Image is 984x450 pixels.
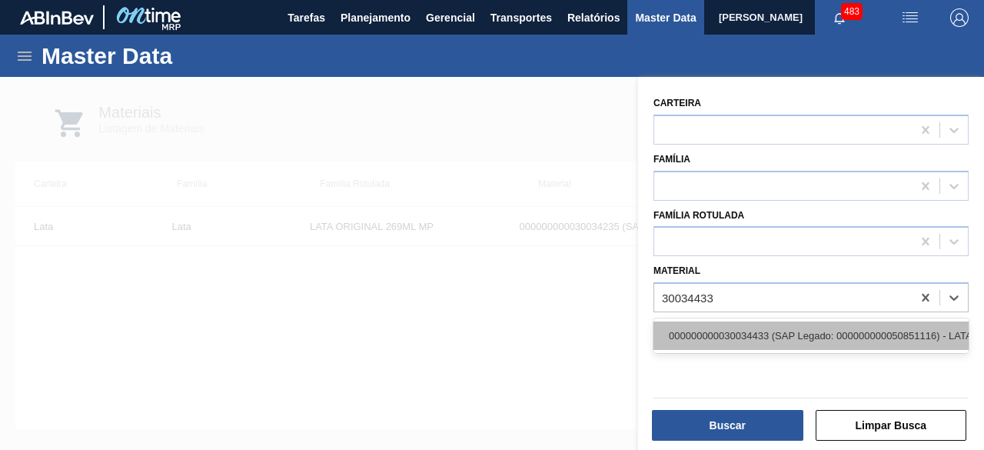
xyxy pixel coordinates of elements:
[567,8,620,27] span: Relatórios
[426,8,475,27] span: Gerencial
[653,210,744,221] label: Família Rotulada
[20,11,94,25] img: TNhmsLtSVTkK8tSr43FrP2fwEKptu5GPRR3wAAAABJRU5ErkJggg==
[42,47,314,65] h1: Master Data
[653,98,701,108] label: Carteira
[841,3,863,20] span: 483
[635,8,696,27] span: Master Data
[950,8,969,27] img: Logout
[341,8,411,27] span: Planejamento
[816,410,967,441] button: Limpar Busca
[815,7,864,28] button: Notificações
[652,410,803,441] button: Buscar
[490,8,552,27] span: Transportes
[653,322,969,350] div: 000000000030034433 (SAP Legado: 000000000050851116) - LATA 473ML SKOL MP
[288,8,325,27] span: Tarefas
[901,8,919,27] img: userActions
[653,154,690,165] label: Família
[653,265,700,276] label: Material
